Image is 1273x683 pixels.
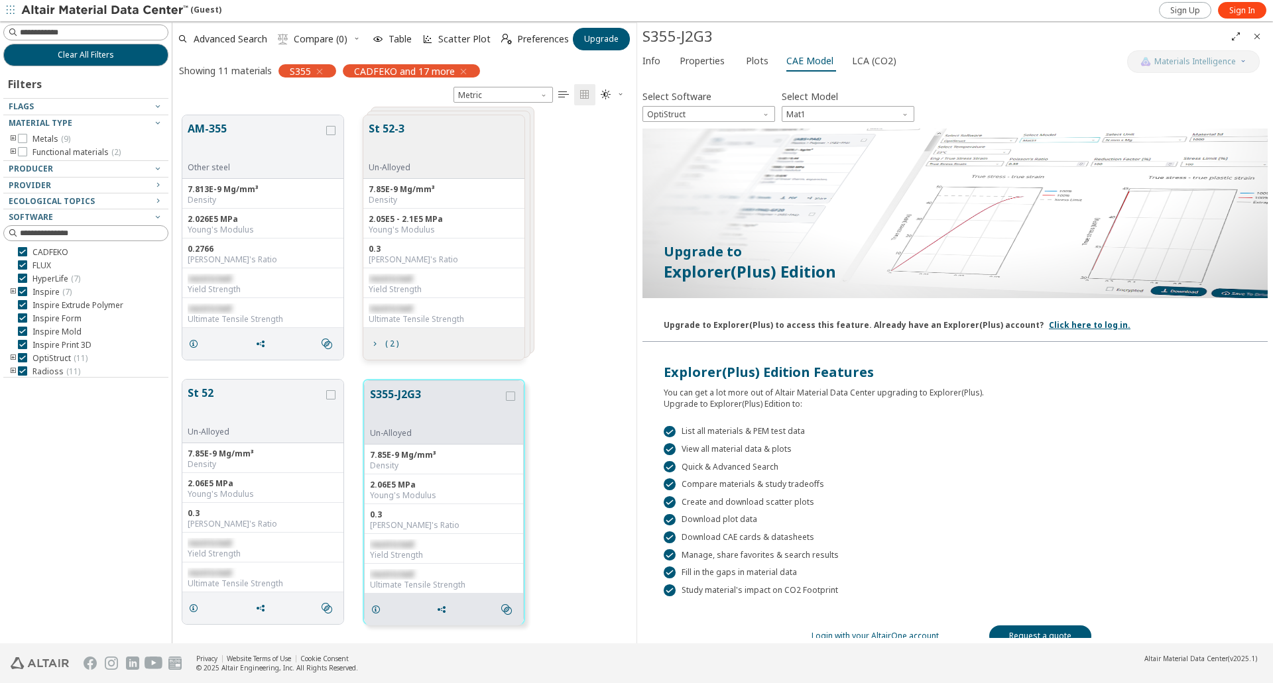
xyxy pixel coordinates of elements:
button: Material Type [3,115,168,131]
button: Clear All Filters [3,44,168,66]
div: Manage, share favorites & search results [664,549,1246,561]
button: Share [430,596,458,623]
a: Request a quote [989,625,1091,647]
button: ( 2 ) [363,331,404,357]
div:  [664,443,676,455]
span: FLUX [32,260,51,271]
i:  [501,34,512,44]
button: Similar search [316,331,343,357]
span: restricted [188,273,231,284]
button: St 52 [188,385,324,427]
button: S355-J2G3 [370,386,503,428]
span: Upgrade [584,34,619,44]
div: Yield Strength [370,550,518,560]
div:  [664,514,676,526]
span: restricted [188,567,231,578]
div: Filters [3,66,48,98]
div: 2.06E5 MPa [370,480,518,490]
span: ( 11 ) [74,352,88,364]
span: ( 7 ) [71,273,80,284]
div: Density [188,195,338,205]
div:  [664,478,676,490]
div: Young's Modulus [188,489,338,499]
div: Yield Strength [188,549,338,559]
span: Radioss [32,366,80,377]
span: Info [642,50,660,72]
i:  [501,604,512,615]
div: List all materials & PEM test data [664,426,1246,438]
div: Software [642,106,775,122]
i:  [579,89,590,100]
div: Explorer(Plus) Edition Features [664,363,1246,382]
button: Share [249,331,277,357]
div: You can get a lot more out of Altair Material Data Center upgrading to Explorer(Plus). Upgrade to... [664,382,1246,409]
div: Model [782,106,914,122]
div: Download CAE cards & datasheets [664,531,1246,543]
div: Create and download scatter plots [664,496,1246,508]
div: 7.85E-9 Mg/mm³ [369,184,519,195]
span: ( 11 ) [66,366,80,377]
span: ( 9 ) [61,133,70,144]
div: [PERSON_NAME]'s Ratio [188,519,338,529]
span: Materials Intelligence [1154,56,1236,67]
span: Scatter Plot [438,34,491,44]
div: Young's Modulus [369,225,519,235]
div: 2.05E5 - 2.1E5 MPa [369,214,519,225]
span: HyperLife [32,274,80,284]
span: Inspire Extrude Polymer [32,300,123,311]
div: Unit System [454,87,553,103]
span: Clear All Filters [58,50,114,60]
button: Upgrade [573,28,630,50]
a: Sign In [1218,2,1266,19]
i:  [322,603,332,613]
span: Mat1 [782,106,914,122]
div: 7.85E-9 Mg/mm³ [188,448,338,459]
span: restricted [369,273,412,284]
span: Plots [746,50,768,72]
button: AI CopilotMaterials Intelligence [1127,50,1260,73]
button: AM-355 [188,121,324,162]
div: Fill in the gaps in material data [664,566,1246,578]
span: LCA (CO2) [852,50,896,72]
span: Altair Material Data Center [1144,654,1228,663]
div: (v2025.1) [1144,654,1257,663]
i: toogle group [9,366,18,377]
span: Material Type [9,117,72,129]
div: Ultimate Tensile Strength [188,314,338,325]
div: Density [188,459,338,470]
div: 0.2766 [188,244,338,254]
span: Table [389,34,412,44]
div: Compare materials & study tradeoffs [664,478,1246,490]
a: Login with your AltairOne account [812,630,939,641]
p: Explorer(Plus) Edition [664,261,1246,282]
div: [PERSON_NAME]'s Ratio [370,520,518,531]
span: Inspire [32,287,72,297]
button: Similar search [316,595,343,621]
div: Yield Strength [188,284,338,295]
button: Ecological Topics [3,193,168,209]
img: Altair Material Data Center [21,4,190,17]
i:  [601,89,611,100]
button: Producer [3,161,168,177]
div:  [664,566,676,578]
div:  [664,496,676,508]
div: Un-Alloyed [188,427,324,437]
button: Similar search [495,596,523,623]
span: Preferences [517,34,569,44]
div: Other steel [188,162,324,173]
span: CAE Model [786,50,833,72]
span: Producer [9,163,53,174]
div: (Guest) [21,4,221,17]
div: Ultimate Tensile Strength [188,578,338,589]
button: Flags [3,99,168,115]
span: restricted [370,539,414,550]
a: Privacy [196,654,217,663]
span: Metals [32,134,70,144]
div: grid [172,105,636,643]
div: Density [370,460,518,471]
a: Sign Up [1159,2,1211,19]
div: S355-J2G3 [642,26,1225,47]
a: Cookie Consent [300,654,349,663]
button: Details [182,331,210,357]
p: Upgrade to [664,242,1246,261]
